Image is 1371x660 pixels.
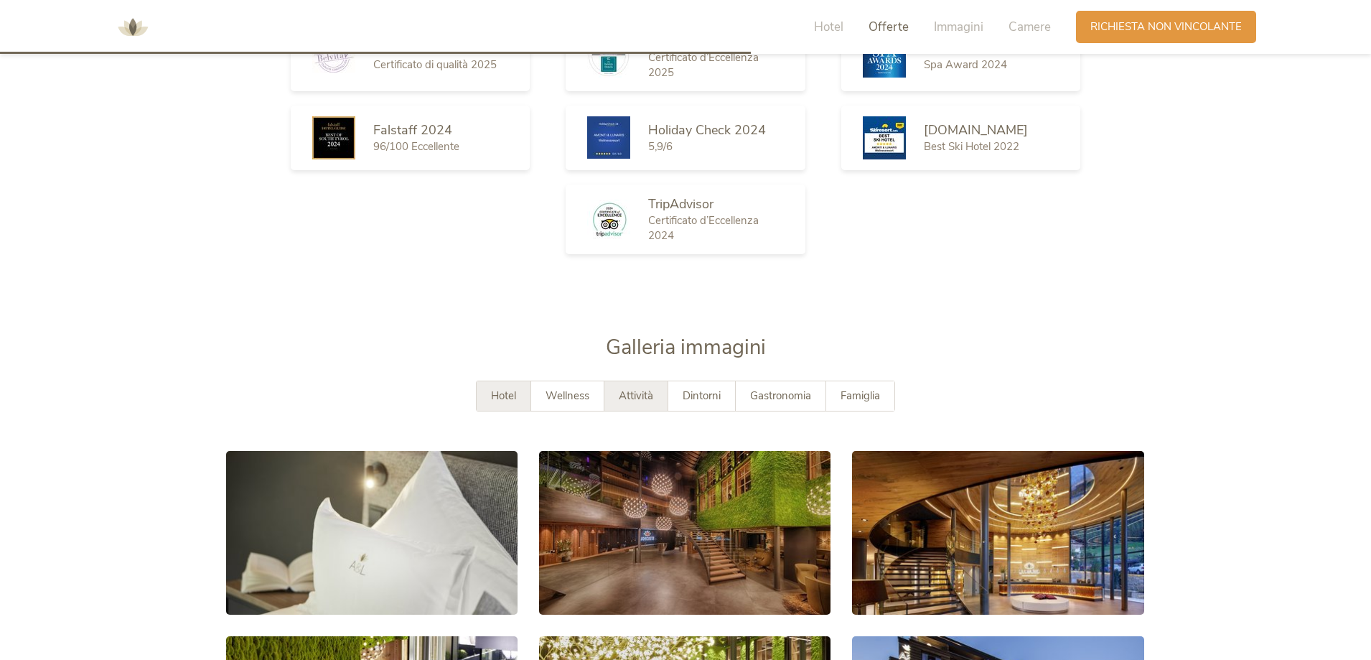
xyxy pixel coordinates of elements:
img: Connoisseur [587,34,630,78]
a: AMONTI & LUNARIS Wellnessresort [111,22,154,32]
span: Galleria immagini [606,333,766,361]
span: Certificato di qualità 2025 [373,57,497,72]
img: Falstaff 2024 [312,116,355,159]
span: 96/100 Eccellente [373,139,459,154]
span: Camere [1009,19,1051,35]
span: Gastronomia [750,389,811,403]
span: Best Ski Hotel 2022 [924,139,1019,154]
img: AMONTI & LUNARIS Wellnessresort [111,6,154,49]
img: Falstaff [863,34,906,78]
img: Belvita [312,40,355,73]
span: Wellness [546,389,589,403]
span: [DOMAIN_NAME] [924,121,1028,139]
img: Holiday Check 2024 [587,116,630,159]
span: 5,9/6 [648,139,673,154]
span: Dintorni [683,389,721,403]
span: Certificato d’Eccellenza 2025 [648,50,759,80]
img: Skiresort.de [863,116,906,159]
span: Hotel [491,389,516,403]
span: Spa Award 2024 [924,57,1007,72]
span: Hotel [814,19,843,35]
span: Richiesta non vincolante [1090,19,1242,34]
span: Famiglia [841,389,880,403]
span: Attività [619,389,653,403]
span: Certificato d’Eccellenza 2024 [648,213,759,243]
span: Holiday Check 2024 [648,121,766,139]
img: TripAdvisor [587,200,630,239]
span: Immagini [934,19,983,35]
span: Falstaff 2024 [373,121,452,139]
span: TripAdvisor [648,195,713,213]
span: Offerte [869,19,909,35]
